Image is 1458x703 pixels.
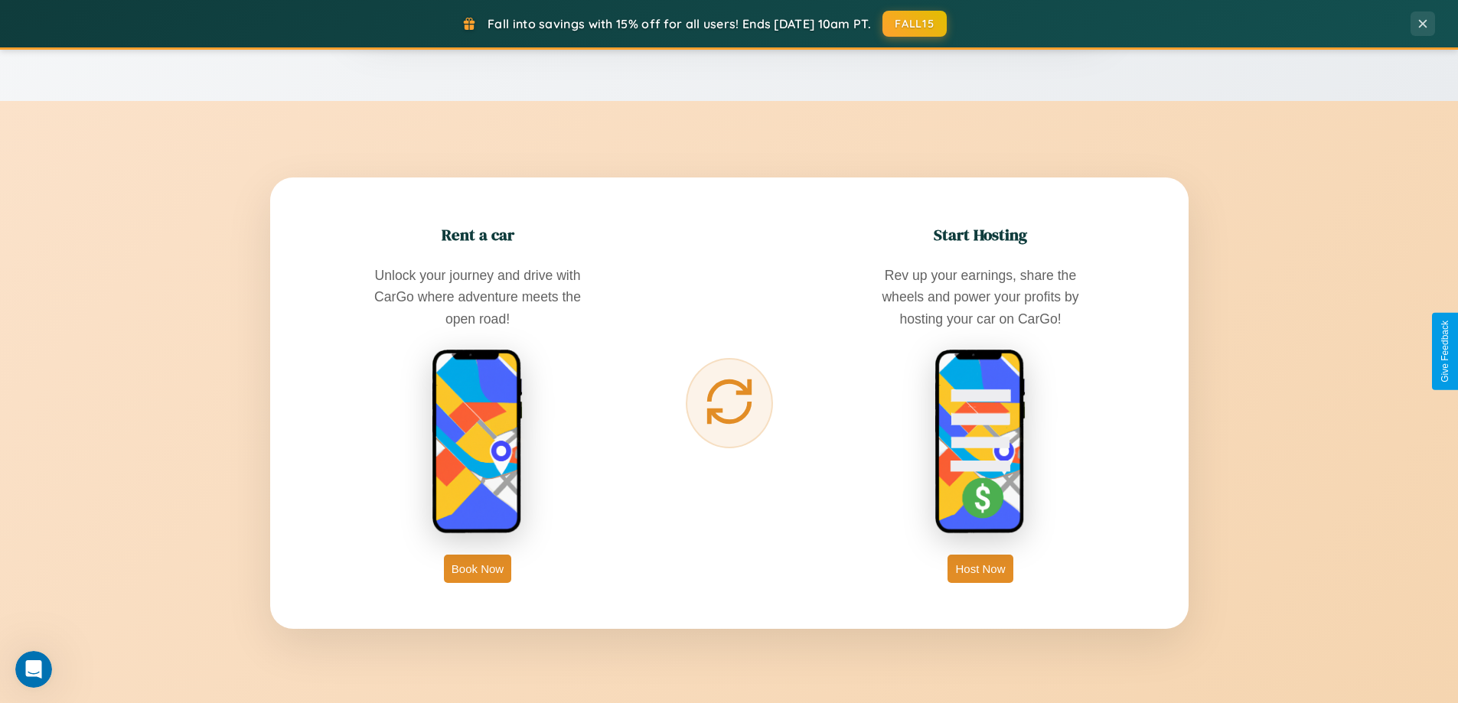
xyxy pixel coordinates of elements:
[15,651,52,688] iframe: Intercom live chat
[934,349,1026,535] img: host phone
[432,349,524,535] img: rent phone
[488,16,871,31] span: Fall into savings with 15% off for all users! Ends [DATE] 10am PT.
[882,11,947,37] button: FALL15
[363,265,592,329] p: Unlock your journey and drive with CarGo where adventure meets the open road!
[948,555,1013,583] button: Host Now
[1440,321,1450,382] div: Give Feedback
[934,223,1027,246] h2: Start Hosting
[444,555,511,583] button: Book Now
[866,265,1095,329] p: Rev up your earnings, share the wheels and power your profits by hosting your car on CarGo!
[442,223,514,246] h2: Rent a car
